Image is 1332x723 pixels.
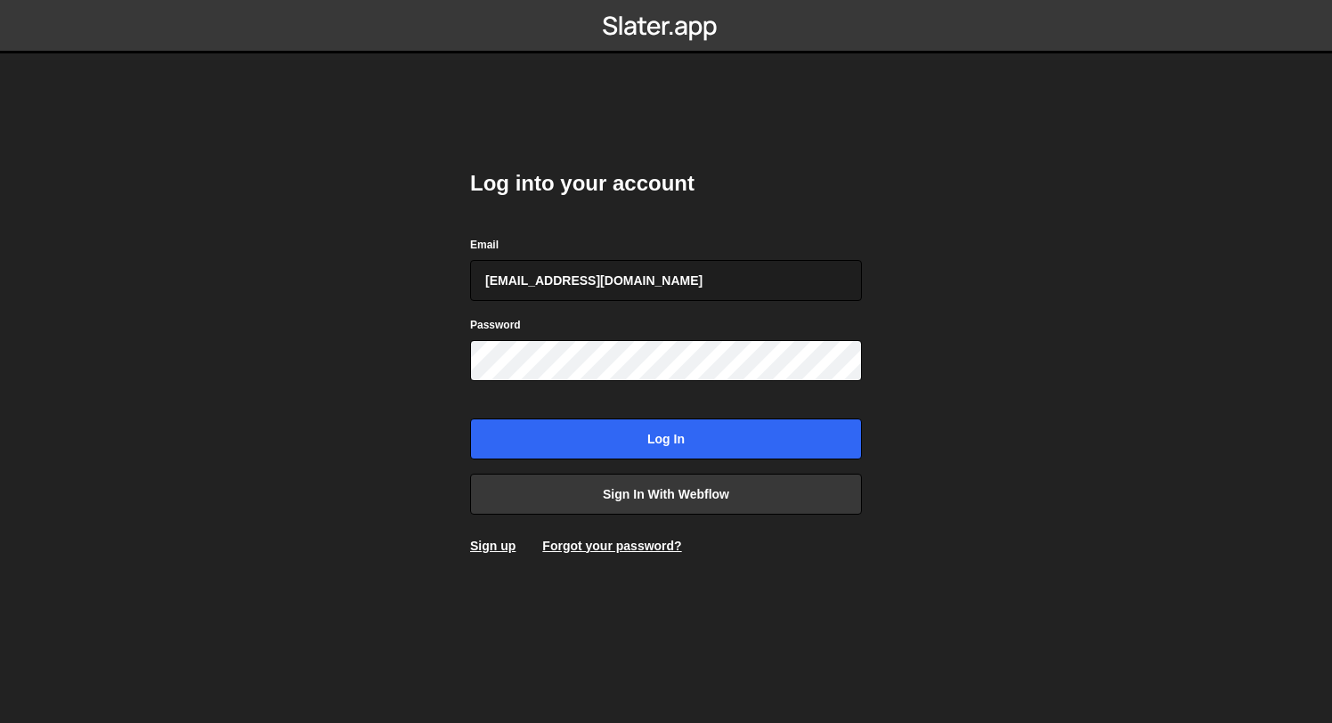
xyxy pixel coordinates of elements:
[470,418,862,459] input: Log in
[470,236,499,254] label: Email
[470,169,862,198] h2: Log into your account
[470,474,862,515] a: Sign in with Webflow
[470,539,516,553] a: Sign up
[470,316,521,334] label: Password
[542,539,681,553] a: Forgot your password?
